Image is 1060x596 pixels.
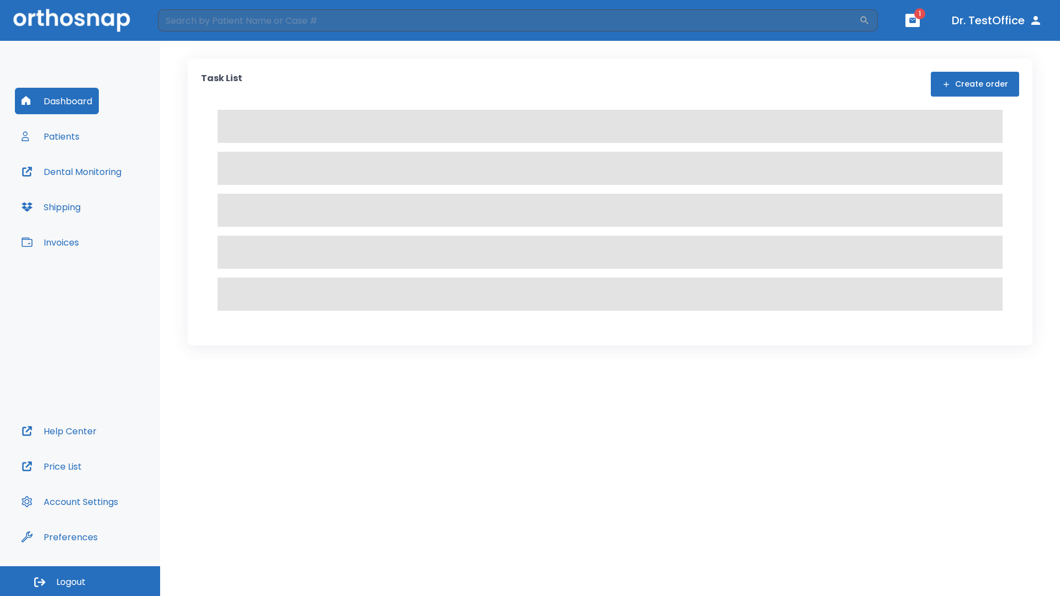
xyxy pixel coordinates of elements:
span: 1 [914,8,925,19]
button: Price List [15,453,88,480]
button: Dr. TestOffice [947,10,1047,30]
button: Dashboard [15,88,99,114]
button: Help Center [15,418,103,444]
button: Dental Monitoring [15,158,128,185]
img: Orthosnap [13,9,130,31]
button: Patients [15,123,86,150]
p: Task List [201,72,242,97]
button: Create order [931,72,1019,97]
button: Account Settings [15,488,125,515]
input: Search by Patient Name or Case # [158,9,859,31]
span: Logout [56,576,86,588]
button: Invoices [15,229,86,256]
button: Preferences [15,524,104,550]
button: Shipping [15,194,87,220]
